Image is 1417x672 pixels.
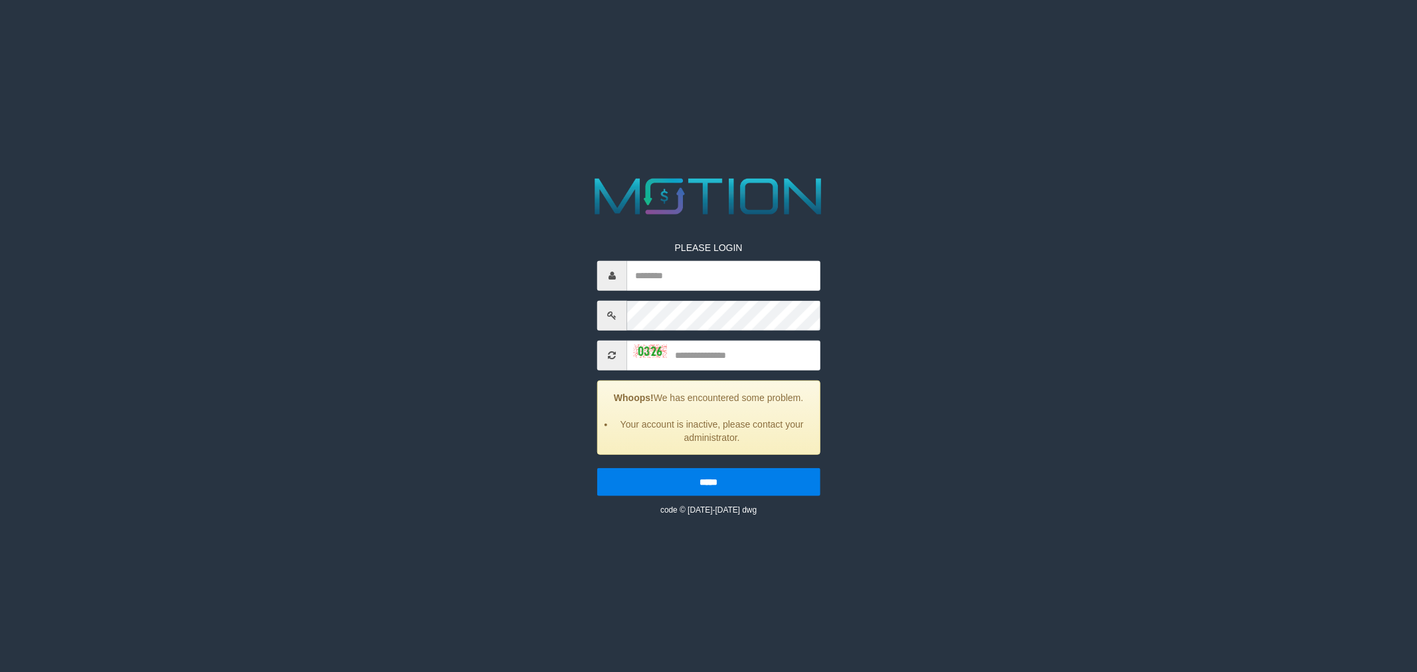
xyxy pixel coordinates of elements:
[585,172,832,221] img: MOTION_logo.png
[597,240,820,254] p: PLEASE LOGIN
[634,345,667,358] img: captcha
[614,417,810,444] li: Your account is inactive, please contact your administrator.
[597,380,820,454] div: We has encountered some problem.
[660,505,757,514] small: code © [DATE]-[DATE] dwg
[614,392,654,402] strong: Whoops!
